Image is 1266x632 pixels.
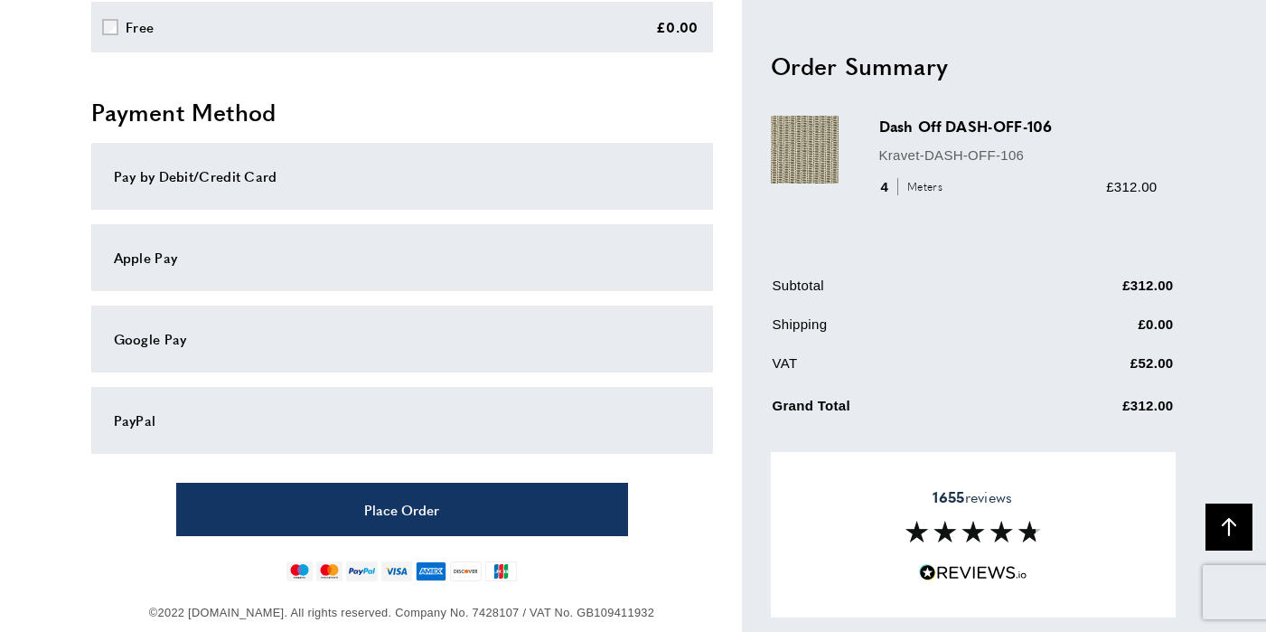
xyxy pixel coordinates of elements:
strong: 1655 [933,486,964,506]
td: Subtotal [773,274,1015,309]
img: Dash Off DASH-OFF-106 [771,116,839,184]
img: paypal [346,561,378,581]
h3: Dash Off DASH-OFF-106 [879,116,1158,137]
div: Pay by Debit/Credit Card [114,165,690,187]
div: 4 [879,175,949,197]
img: maestro [286,561,313,581]
td: VAT [773,352,1015,387]
span: Meters [897,178,947,195]
h2: Payment Method [91,96,713,128]
img: american-express [416,561,447,581]
img: visa [381,561,411,581]
span: £312.00 [1106,178,1157,193]
img: Reviews section [905,521,1041,542]
div: Google Pay [114,328,690,350]
span: ©2022 [DOMAIN_NAME]. All rights reserved. Company No. 7428107 / VAT No. GB109411932 [149,606,654,619]
td: Grand Total [773,391,1015,429]
td: £312.00 [1016,274,1174,309]
td: £0.00 [1016,313,1174,348]
td: £312.00 [1016,391,1174,429]
div: Free [126,16,154,38]
div: PayPal [114,410,690,431]
td: Shipping [773,313,1015,348]
span: reviews [933,487,1012,505]
div: £0.00 [656,16,699,38]
img: jcb [485,561,517,581]
img: Reviews.io 5 stars [919,564,1027,581]
img: discover [450,561,482,581]
td: £52.00 [1016,352,1174,387]
img: mastercard [316,561,342,581]
p: Kravet-DASH-OFF-106 [879,144,1158,165]
button: Place Order [176,483,628,536]
div: Apple Pay [114,247,690,269]
h2: Order Summary [771,49,1176,81]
